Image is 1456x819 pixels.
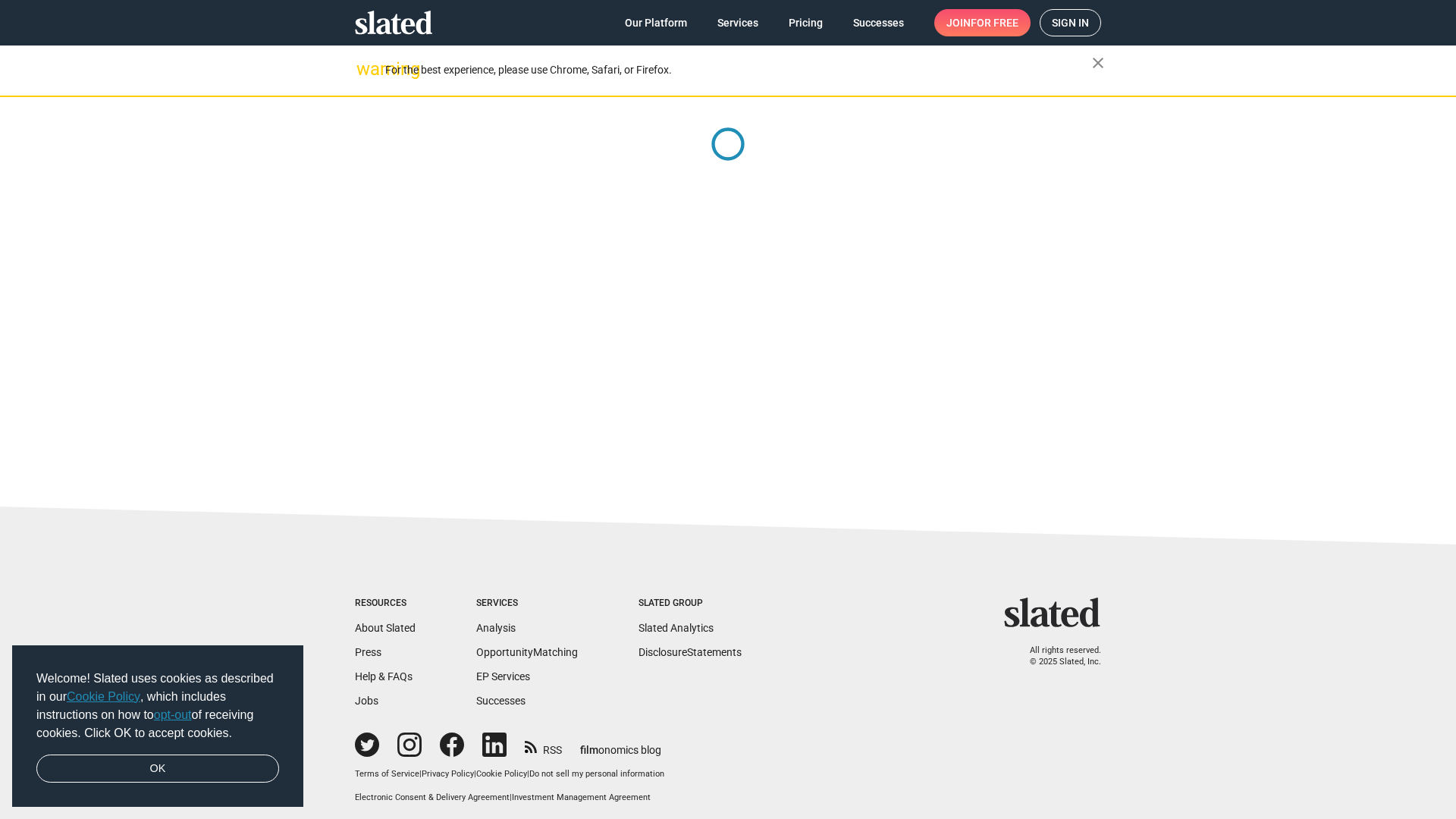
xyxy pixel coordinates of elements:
[355,598,416,610] div: Resources
[476,646,578,658] a: OpportunityMatching
[1040,9,1101,36] a: Sign in
[1014,645,1101,667] p: All rights reserved. © 2025 Slated, Inc.
[476,598,578,610] div: Services
[12,645,303,808] div: cookieconsent
[355,695,378,707] a: Jobs
[527,769,529,779] span: |
[705,9,770,36] a: Services
[789,9,823,36] span: Pricing
[355,670,413,682] a: Help & FAQs
[474,769,476,779] span: |
[355,769,419,779] a: Terms of Service
[529,769,664,780] button: Do not sell my personal information
[946,9,1018,36] span: Join
[476,670,530,682] a: EP Services
[1089,54,1107,72] mat-icon: close
[512,792,651,802] a: Investment Management Agreement
[355,622,416,634] a: About Slated
[67,690,140,703] a: Cookie Policy
[476,695,526,707] a: Successes
[355,646,381,658] a: Press
[613,9,699,36] a: Our Platform
[1052,10,1089,36] span: Sign in
[580,744,598,756] span: film
[853,9,904,36] span: Successes
[476,622,516,634] a: Analysis
[639,646,742,658] a: DisclosureStatements
[625,9,687,36] span: Our Platform
[356,60,375,78] mat-icon: warning
[476,769,527,779] a: Cookie Policy
[154,708,192,721] a: opt-out
[639,598,742,610] div: Slated Group
[580,731,661,758] a: filmonomics blog
[510,792,512,802] span: |
[971,9,1018,36] span: for free
[934,9,1031,36] a: Joinfor free
[777,9,835,36] a: Pricing
[36,755,279,783] a: dismiss cookie message
[525,734,562,758] a: RSS
[419,769,422,779] span: |
[422,769,474,779] a: Privacy Policy
[355,792,510,802] a: Electronic Consent & Delivery Agreement
[841,9,916,36] a: Successes
[36,670,279,742] span: Welcome! Slated uses cookies as described in our , which includes instructions on how to of recei...
[385,60,1092,80] div: For the best experience, please use Chrome, Safari, or Firefox.
[717,9,758,36] span: Services
[639,622,714,634] a: Slated Analytics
